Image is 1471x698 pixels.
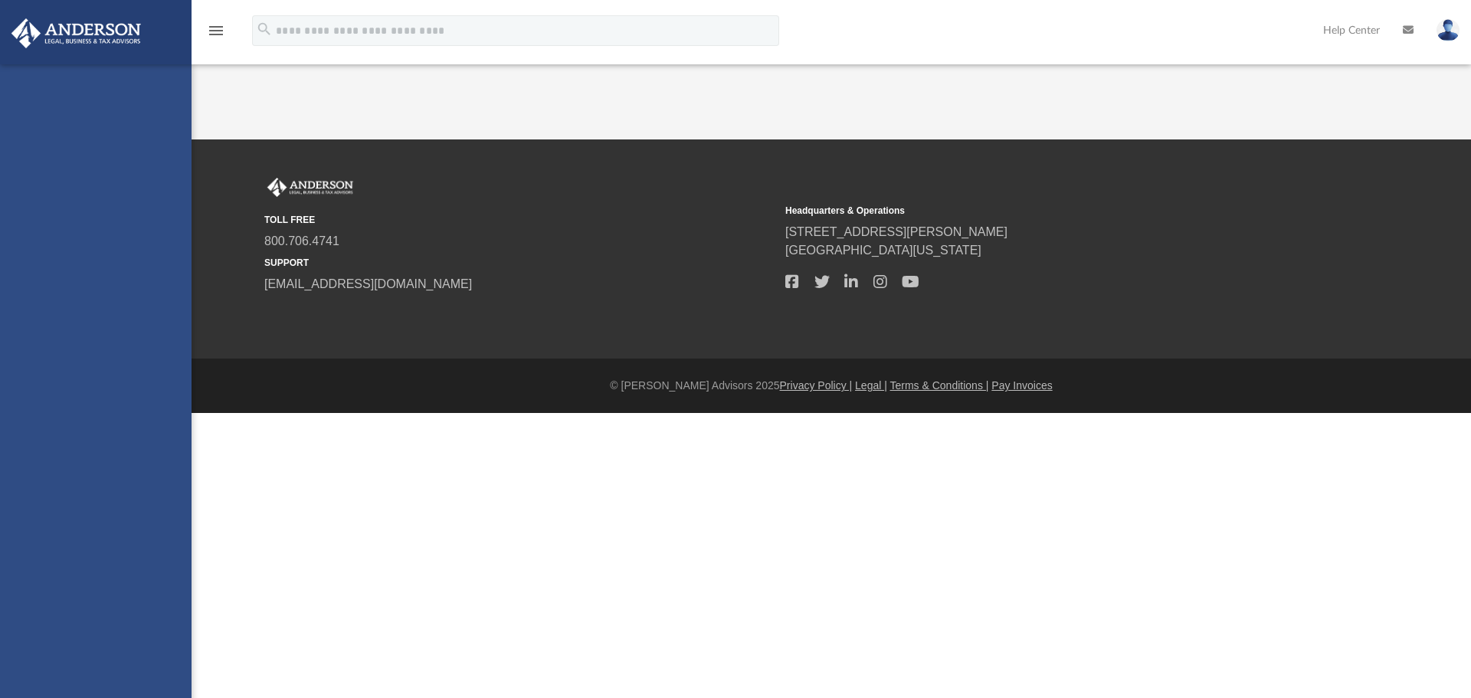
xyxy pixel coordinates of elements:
a: Privacy Policy | [780,379,853,392]
img: Anderson Advisors Platinum Portal [7,18,146,48]
a: menu [207,29,225,40]
i: menu [207,21,225,40]
a: 800.706.4741 [264,234,339,247]
a: [EMAIL_ADDRESS][DOMAIN_NAME] [264,277,472,290]
img: Anderson Advisors Platinum Portal [264,178,356,198]
div: © [PERSON_NAME] Advisors 2025 [192,378,1471,394]
a: [GEOGRAPHIC_DATA][US_STATE] [785,244,981,257]
a: [STREET_ADDRESS][PERSON_NAME] [785,225,1007,238]
a: Pay Invoices [991,379,1052,392]
img: User Pic [1437,19,1460,41]
small: Headquarters & Operations [785,204,1296,218]
a: Legal | [855,379,887,392]
small: TOLL FREE [264,213,775,227]
i: search [256,21,273,38]
small: SUPPORT [264,256,775,270]
a: Terms & Conditions | [890,379,989,392]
